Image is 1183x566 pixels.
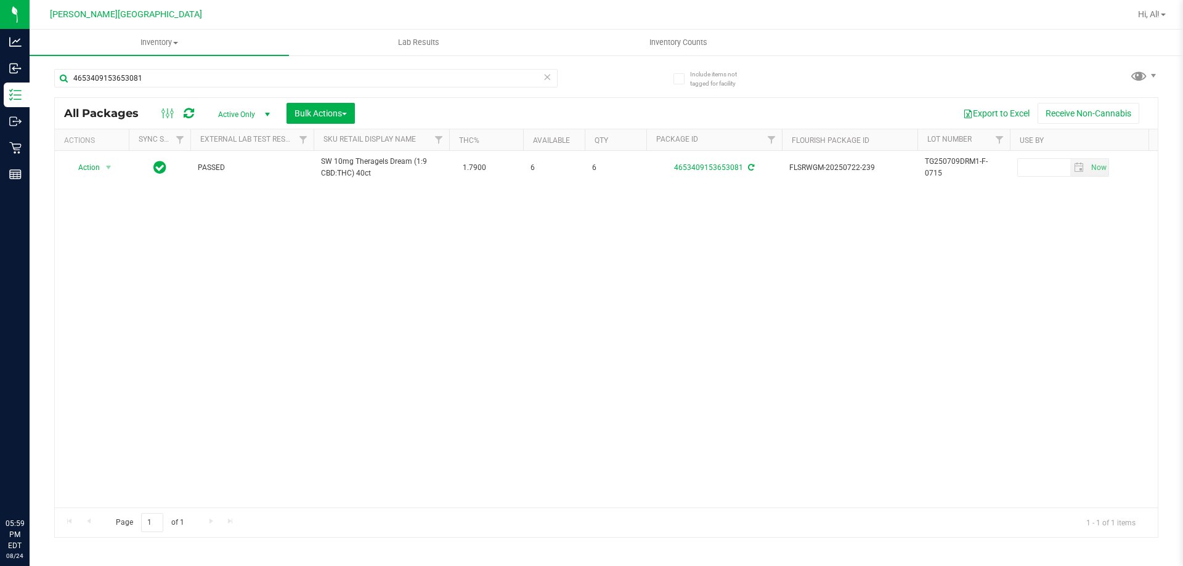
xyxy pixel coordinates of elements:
span: select [1088,159,1108,176]
a: Lab Results [289,30,548,55]
span: 6 [592,162,639,174]
a: THC% [459,136,479,145]
span: select [1070,159,1088,176]
a: Inventory Counts [548,30,808,55]
span: Include items not tagged for facility [690,70,752,88]
inline-svg: Analytics [9,36,22,48]
span: TG250709DRM1-F-0715 [925,156,1002,179]
inline-svg: Inbound [9,62,22,75]
a: Flourish Package ID [792,136,869,145]
span: FLSRWGM-20250722-239 [789,162,910,174]
button: Bulk Actions [287,103,355,124]
a: Filter [762,129,782,150]
span: Inventory Counts [633,37,724,48]
a: Qty [595,136,608,145]
button: Export to Excel [955,103,1038,124]
span: Action [67,159,100,176]
inline-svg: Outbound [9,115,22,127]
inline-svg: Inventory [9,89,22,101]
a: Sync Status [139,135,186,144]
a: 4653409153653081 [674,163,743,172]
button: Receive Non-Cannabis [1038,103,1139,124]
a: Filter [990,129,1010,150]
a: Use By [1020,136,1044,145]
span: All Packages [64,107,151,120]
span: In Sync [153,159,166,176]
a: Sku Retail Display Name [323,135,416,144]
a: Filter [429,129,449,150]
span: Hi, Al! [1138,9,1160,19]
p: 08/24 [6,551,24,560]
a: External Lab Test Result [200,135,297,144]
a: Lot Number [927,135,972,144]
a: Inventory [30,30,289,55]
a: Available [533,136,570,145]
a: Filter [293,129,314,150]
inline-svg: Retail [9,142,22,154]
iframe: Resource center [12,467,49,504]
span: Sync from Compliance System [746,163,754,172]
inline-svg: Reports [9,168,22,180]
span: select [101,159,116,176]
span: 1.7900 [457,159,492,177]
p: 05:59 PM EDT [6,518,24,551]
span: SW 10mg Theragels Dream (1:9 CBD:THC) 40ct [321,156,442,179]
span: Bulk Actions [295,108,347,118]
input: Search Package ID, Item Name, SKU, Lot or Part Number... [54,69,558,87]
span: Inventory [30,37,289,48]
input: 1 [141,513,163,532]
span: [PERSON_NAME][GEOGRAPHIC_DATA] [50,9,202,20]
span: Set Current date [1088,159,1109,177]
span: Page of 1 [105,513,194,532]
span: 6 [531,162,577,174]
span: PASSED [198,162,306,174]
span: Clear [543,69,551,85]
a: Filter [170,129,190,150]
span: Lab Results [381,37,456,48]
span: 1 - 1 of 1 items [1076,513,1145,532]
div: Actions [64,136,124,145]
a: Package ID [656,135,698,144]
